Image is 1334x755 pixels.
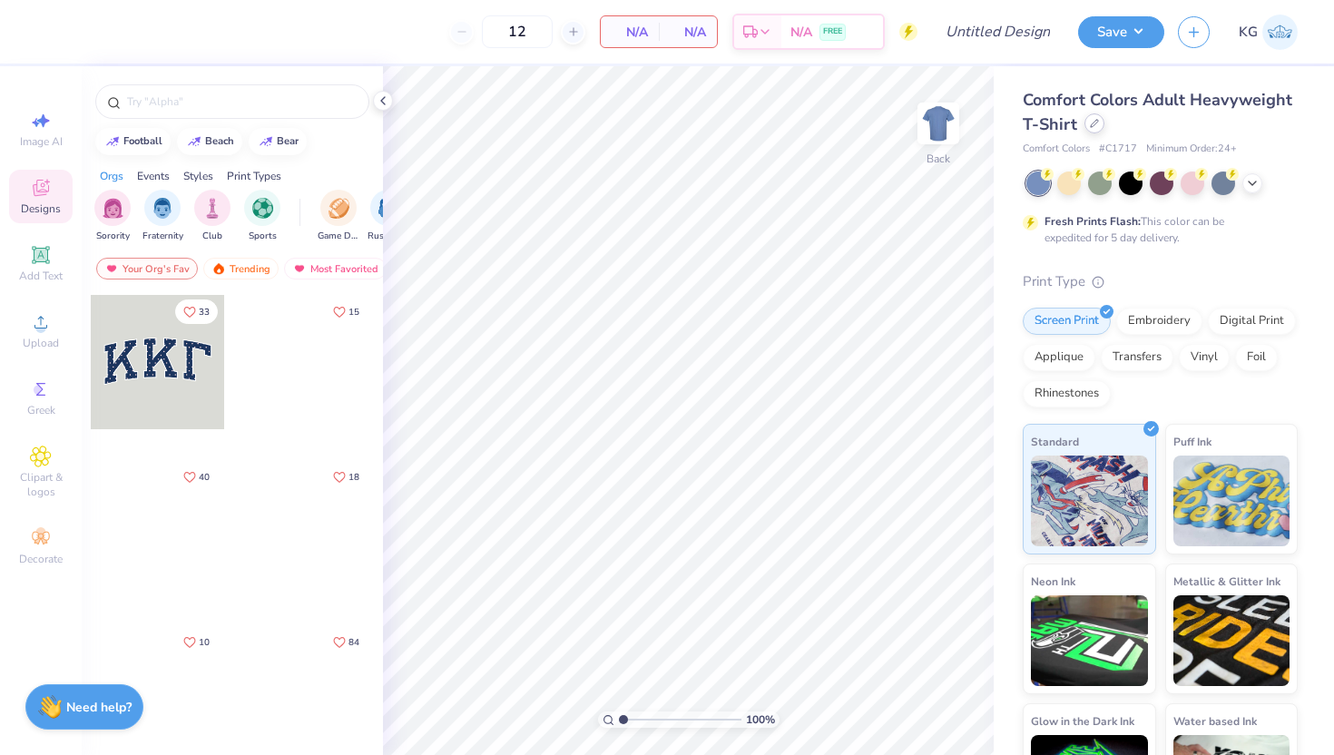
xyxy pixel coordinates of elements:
[103,198,123,219] img: Sorority Image
[66,699,132,716] strong: Need help?
[104,262,119,275] img: most_fav.gif
[96,258,198,279] div: Your Org's Fav
[1023,308,1111,335] div: Screen Print
[368,190,409,243] div: filter for Rush & Bid
[746,711,775,728] span: 100 %
[142,230,183,243] span: Fraternity
[100,168,123,184] div: Orgs
[199,473,210,482] span: 40
[199,308,210,317] span: 33
[1023,380,1111,407] div: Rhinestones
[931,14,1064,50] input: Untitled Design
[292,262,307,275] img: most_fav.gif
[1031,595,1148,686] img: Neon Ink
[187,136,201,147] img: trend_line.gif
[194,190,231,243] button: filter button
[1023,89,1292,135] span: Comfort Colors Adult Heavyweight T-Shirt
[1101,344,1173,371] div: Transfers
[1031,432,1079,451] span: Standard
[1173,432,1211,451] span: Puff Ink
[1173,711,1257,730] span: Water based Ink
[1173,595,1290,686] img: Metallic & Glitter Ink
[348,638,359,647] span: 84
[202,230,222,243] span: Club
[244,190,280,243] button: filter button
[244,190,280,243] div: filter for Sports
[1031,572,1075,591] span: Neon Ink
[1262,15,1298,50] img: Katelyn Gwaltney
[94,190,131,243] button: filter button
[1239,15,1298,50] a: KG
[249,128,307,155] button: bear
[1235,344,1278,371] div: Foil
[1179,344,1230,371] div: Vinyl
[1031,711,1134,730] span: Glow in the Dark Ink
[1173,456,1290,546] img: Puff Ink
[284,258,387,279] div: Most Favorited
[920,105,956,142] img: Back
[348,308,359,317] span: 15
[227,168,281,184] div: Print Types
[249,230,277,243] span: Sports
[325,630,368,654] button: Like
[368,190,409,243] button: filter button
[368,230,409,243] span: Rush & Bid
[612,23,648,42] span: N/A
[211,262,226,275] img: trending.gif
[1173,572,1280,591] span: Metallic & Glitter Ink
[1239,22,1258,43] span: KG
[348,473,359,482] span: 18
[1023,142,1090,157] span: Comfort Colors
[1023,271,1298,292] div: Print Type
[1116,308,1202,335] div: Embroidery
[19,269,63,283] span: Add Text
[175,630,218,654] button: Like
[177,128,242,155] button: beach
[329,198,349,219] img: Game Day Image
[21,201,61,216] span: Designs
[142,190,183,243] button: filter button
[325,465,368,489] button: Like
[194,190,231,243] div: filter for Club
[19,552,63,566] span: Decorate
[1045,214,1141,229] strong: Fresh Prints Flash:
[1078,16,1164,48] button: Save
[790,23,812,42] span: N/A
[1045,213,1268,246] div: This color can be expedited for 5 day delivery.
[823,25,842,38] span: FREE
[1099,142,1137,157] span: # C1717
[94,190,131,243] div: filter for Sorority
[27,403,55,417] span: Greek
[96,230,130,243] span: Sorority
[175,299,218,324] button: Like
[23,336,59,350] span: Upload
[1023,344,1095,371] div: Applique
[183,168,213,184] div: Styles
[259,136,273,147] img: trend_line.gif
[105,136,120,147] img: trend_line.gif
[203,258,279,279] div: Trending
[9,470,73,499] span: Clipart & logos
[318,190,359,243] div: filter for Game Day
[378,198,399,219] img: Rush & Bid Image
[1031,456,1148,546] img: Standard
[1208,308,1296,335] div: Digital Print
[252,198,273,219] img: Sports Image
[927,151,950,167] div: Back
[205,136,234,146] div: beach
[20,134,63,149] span: Image AI
[137,168,170,184] div: Events
[199,638,210,647] span: 10
[325,299,368,324] button: Like
[95,128,171,155] button: football
[123,136,162,146] div: football
[277,136,299,146] div: bear
[202,198,222,219] img: Club Image
[125,93,358,111] input: Try "Alpha"
[318,190,359,243] button: filter button
[1146,142,1237,157] span: Minimum Order: 24 +
[318,230,359,243] span: Game Day
[670,23,706,42] span: N/A
[482,15,553,48] input: – –
[175,465,218,489] button: Like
